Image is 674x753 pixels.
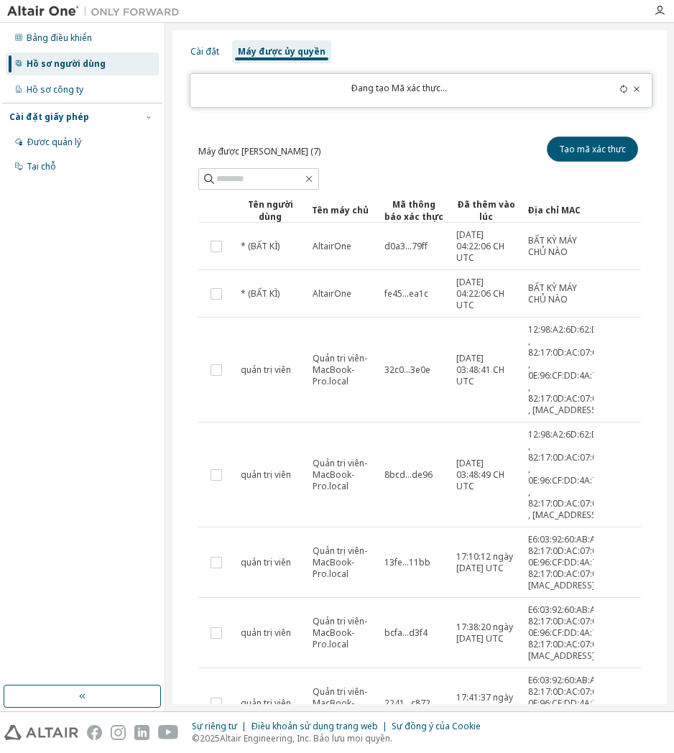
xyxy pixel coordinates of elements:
[313,545,367,580] font: Quản trị viên-MacBook-Pro.local
[456,228,504,264] font: [DATE] 04:22:06 CH UTC
[384,364,430,376] font: 32c0...3e0e
[384,468,433,481] font: 8bcd...de96
[4,725,78,740] img: altair_logo.svg
[528,323,604,416] font: 12:98:A2:6D:62:DC , 82:17:0D:AC:07:01 , 0E:96:CF:DD:4A:7F , 82:17:0D:AC:07:00 , [MAC_ADDRESS]
[241,627,291,639] font: quản trị viên
[198,145,320,157] font: Máy được [PERSON_NAME] (7)
[456,276,504,311] font: [DATE] 04:22:06 CH UTC
[241,240,280,252] font: * (BẤT KÌ)
[7,4,187,19] img: Altair One
[27,83,83,96] font: Hồ sơ công ty
[27,57,106,70] font: Hồ sơ người dùng
[248,198,293,223] font: Tên người dùng
[384,556,430,568] font: 13fe...11bb
[384,697,430,709] font: 2241...c872
[313,352,367,387] font: Quản trị viên-MacBook-Pro.local
[456,352,504,387] font: [DATE] 03:48:41 CH UTC
[312,204,369,216] font: Tên máy chủ
[251,720,378,732] font: Điều khoản sử dụng trang web
[111,725,126,740] img: instagram.svg
[351,82,447,94] font: Đang tạo Mã xác thực...
[241,287,280,300] font: * (BẤT KÌ)
[527,204,581,216] font: Địa chỉ MAC
[313,685,367,721] font: Quản trị viên-MacBook-Pro.local
[190,45,219,57] font: Cài đặt
[528,604,604,662] font: E6:03:92:60:AB:AE, 82:17:0D:AC:07:01, 0E:96:CF:DD:4A:7F, 82:17:0D:AC:07:00, [MAC_ADDRESS]
[456,621,513,645] font: 17:38:20 ngày [DATE] UTC
[134,725,149,740] img: linkedin.svg
[241,556,291,568] font: quản trị viên
[384,240,428,252] font: d0a3...79ff
[392,720,481,732] font: Sự đồng ý của Cookie
[192,732,200,744] font: ©
[241,468,291,481] font: quản trị viên
[313,615,367,650] font: Quản trị viên-MacBook-Pro.local
[9,111,89,123] font: Cài đặt giấy phép
[27,136,81,148] font: Được quản lý
[457,198,515,223] font: Đã thêm vào lúc
[528,533,604,591] font: E6:03:92:60:AB:AE, 82:17:0D:AC:07:01, 0E:96:CF:DD:4A:7F, 82:17:0D:AC:07:00, [MAC_ADDRESS]
[241,697,291,709] font: quản trị viên
[384,287,428,300] font: fe45...ea1c
[27,32,92,44] font: Bảng điều khiển
[547,137,638,162] button: Tạo mã xác thực
[200,732,220,744] font: 2025
[313,457,367,492] font: Quản trị viên-MacBook-Pro.local
[313,287,351,300] font: AltairOne
[220,732,392,744] font: Altair Engineering, Inc. Bảo lưu mọi quyền.
[27,160,56,172] font: Tại chỗ
[456,457,504,492] font: [DATE] 03:48:49 CH UTC
[384,198,443,223] font: Mã thông báo xác thực
[528,234,577,258] font: BẤT KỲ MÁY CHỦ NÀO
[528,282,577,305] font: BẤT KỲ MÁY CHỦ NÀO
[456,550,513,574] font: 17:10:12 ngày [DATE] UTC
[87,725,102,740] img: facebook.svg
[456,691,513,715] font: 17:41:37 ngày [DATE] UTC
[241,364,291,376] font: quản trị viên
[384,627,428,639] font: bcfa...d3f4
[559,143,626,155] font: Tạo mã xác thực
[528,428,604,521] font: 12:98:A2:6D:62:DC , 82:17:0D:AC:07:01 , 0E:96:CF:DD:4A:7F , 82:17:0D:AC:07:00 , [MAC_ADDRESS]
[528,674,604,732] font: E6:03:92:60:AB:AE, 82:17:0D:AC:07:01, 0E:96:CF:DD:4A:7F, 82:17:0D:AC:07:00, [MAC_ADDRESS]
[238,45,326,57] font: Máy được ủy quyền
[158,725,179,740] img: youtube.svg
[192,720,237,732] font: Sự riêng tư
[313,240,351,252] font: AltairOne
